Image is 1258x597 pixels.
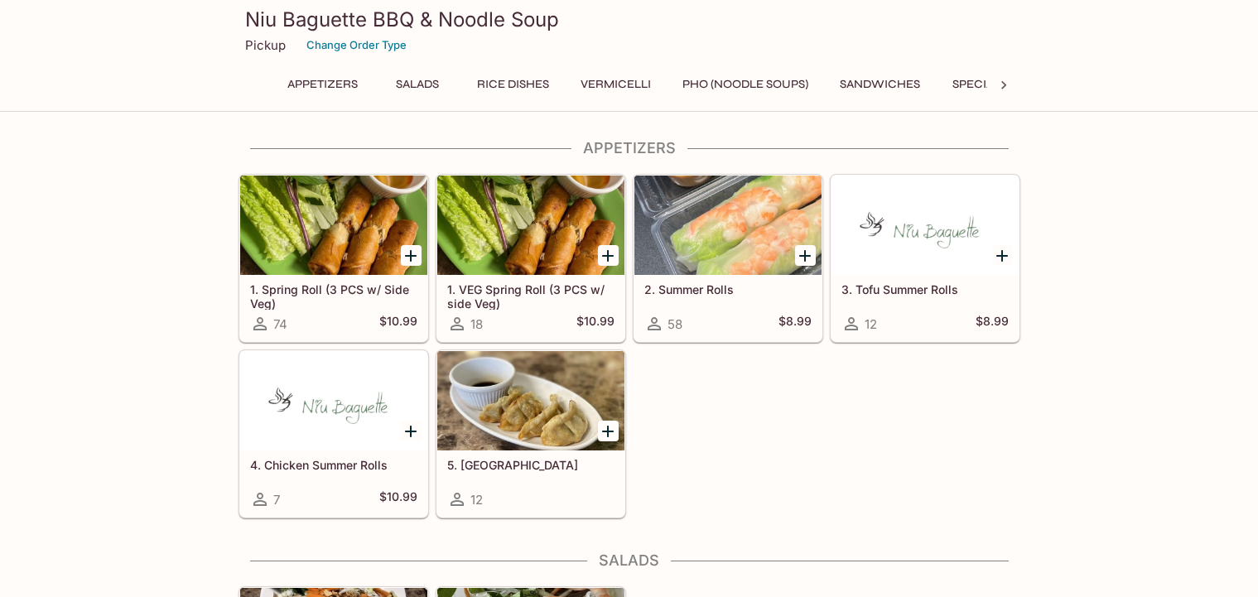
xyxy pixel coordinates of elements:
button: Specials [942,73,1017,96]
button: Add 1. Spring Roll (3 PCS w/ Side Veg) [401,245,422,266]
h5: 5. [GEOGRAPHIC_DATA] [447,458,615,472]
span: 12 [470,492,483,508]
span: 58 [668,316,682,332]
h5: $8.99 [778,314,812,334]
button: Add 1. VEG Spring Roll (3 PCS w/ side Veg) [598,245,619,266]
button: Add 2. Summer Rolls [795,245,816,266]
h4: Appetizers [239,139,1020,157]
a: 5. [GEOGRAPHIC_DATA]12 [436,350,625,518]
div: 1. VEG Spring Roll (3 PCS w/ side Veg) [437,176,624,275]
div: 1. Spring Roll (3 PCS w/ Side Veg) [240,176,427,275]
div: 5. Gyoza [437,351,624,450]
h5: 1. VEG Spring Roll (3 PCS w/ side Veg) [447,282,615,310]
a: 1. VEG Spring Roll (3 PCS w/ side Veg)18$10.99 [436,175,625,342]
span: 12 [865,316,877,332]
button: Rice Dishes [468,73,558,96]
h5: $10.99 [379,314,417,334]
h5: 2. Summer Rolls [644,282,812,296]
button: Add 3. Tofu Summer Rolls [992,245,1013,266]
h3: Niu Baguette BBQ & Noodle Soup [245,7,1014,32]
button: Salads [380,73,455,96]
p: Pickup [245,37,286,53]
button: Add 4. Chicken Summer Rolls [401,421,422,441]
a: 4. Chicken Summer Rolls7$10.99 [239,350,428,518]
button: Sandwiches [831,73,929,96]
h5: 4. Chicken Summer Rolls [250,458,417,472]
h4: Salads [239,551,1020,570]
div: 2. Summer Rolls [634,176,822,275]
h5: $10.99 [379,489,417,509]
button: Appetizers [278,73,367,96]
h5: 3. Tofu Summer Rolls [841,282,1009,296]
button: Vermicelli [571,73,660,96]
span: 18 [470,316,483,332]
h5: $8.99 [976,314,1009,334]
h5: $10.99 [576,314,615,334]
div: 3. Tofu Summer Rolls [831,176,1019,275]
div: 4. Chicken Summer Rolls [240,351,427,450]
button: Pho (Noodle Soups) [673,73,817,96]
a: 2. Summer Rolls58$8.99 [634,175,822,342]
a: 1. Spring Roll (3 PCS w/ Side Veg)74$10.99 [239,175,428,342]
span: 7 [273,492,280,508]
button: Add 5. Gyoza [598,421,619,441]
h5: 1. Spring Roll (3 PCS w/ Side Veg) [250,282,417,310]
span: 74 [273,316,287,332]
button: Change Order Type [299,32,414,58]
a: 3. Tofu Summer Rolls12$8.99 [831,175,1019,342]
